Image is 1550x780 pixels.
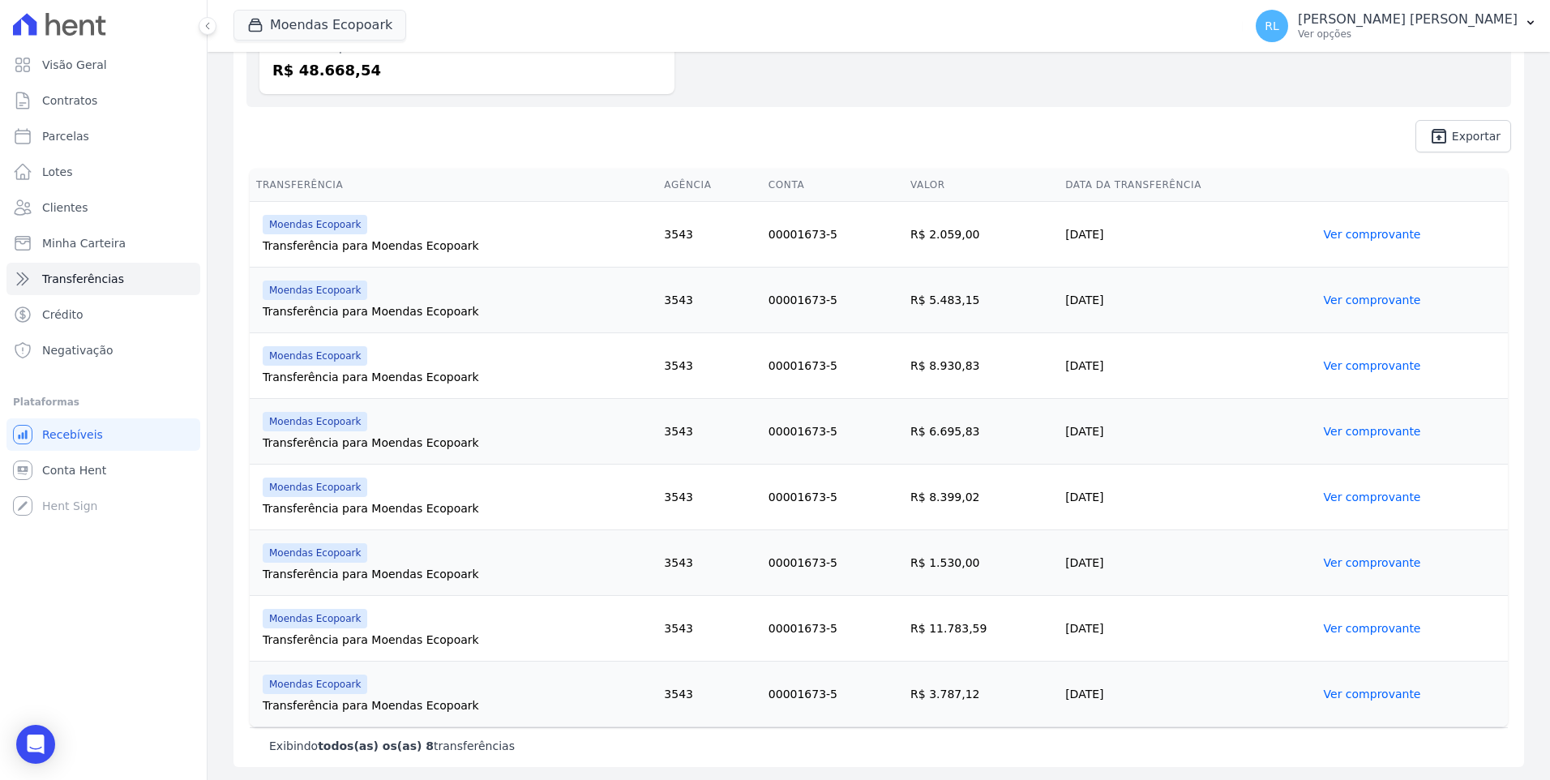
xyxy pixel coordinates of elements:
a: Recebíveis [6,418,200,451]
td: R$ 3.787,12 [904,662,1059,727]
td: 00001673-5 [762,399,904,465]
td: [DATE] [1059,596,1317,662]
span: Parcelas [42,128,89,144]
div: Transferência para Moendas Ecopoark [263,566,651,582]
i: unarchive [1429,126,1449,146]
a: Ver comprovante [1324,491,1421,504]
a: Ver comprovante [1324,688,1421,701]
a: Parcelas [6,120,200,152]
span: Minha Carteira [42,235,126,251]
span: Visão Geral [42,57,107,73]
th: Conta [762,169,904,202]
a: Transferências [6,263,200,295]
td: 3543 [657,662,761,727]
div: Transferência para Moendas Ecopoark [263,632,651,648]
td: [DATE] [1059,333,1317,399]
td: 00001673-5 [762,465,904,530]
th: Valor [904,169,1059,202]
td: 3543 [657,596,761,662]
a: unarchive Exportar [1415,120,1511,152]
td: 00001673-5 [762,333,904,399]
p: Exibindo transferências [269,738,515,754]
div: Transferência para Moendas Ecopoark [263,238,651,254]
td: 3543 [657,202,761,268]
td: [DATE] [1059,399,1317,465]
span: Transferências [42,271,124,287]
p: [PERSON_NAME] [PERSON_NAME] [1298,11,1518,28]
td: 00001673-5 [762,596,904,662]
td: R$ 2.059,00 [904,202,1059,268]
a: Contratos [6,84,200,117]
td: [DATE] [1059,202,1317,268]
td: 00001673-5 [762,202,904,268]
span: Moendas Ecopoark [263,281,367,300]
td: 3543 [657,333,761,399]
a: Ver comprovante [1324,425,1421,438]
th: Data da Transferência [1059,169,1317,202]
td: [DATE] [1059,268,1317,333]
span: Moendas Ecopoark [263,478,367,497]
span: Moendas Ecopoark [263,675,367,694]
td: R$ 8.930,83 [904,333,1059,399]
td: 3543 [657,268,761,333]
span: Moendas Ecopoark [263,609,367,628]
span: Clientes [42,199,88,216]
button: RL [PERSON_NAME] [PERSON_NAME] Ver opções [1243,3,1550,49]
a: Ver comprovante [1324,622,1421,635]
div: Transferência para Moendas Ecopoark [263,500,651,516]
div: Open Intercom Messenger [16,725,55,764]
span: Exportar [1452,131,1501,141]
span: Moendas Ecopoark [263,543,367,563]
th: Agência [657,169,761,202]
div: Transferência para Moendas Ecopoark [263,303,651,319]
p: Ver opções [1298,28,1518,41]
td: R$ 5.483,15 [904,268,1059,333]
td: R$ 8.399,02 [904,465,1059,530]
th: Transferência [250,169,657,202]
span: Crédito [42,306,83,323]
a: Crédito [6,298,200,331]
span: Conta Hent [42,462,106,478]
span: Negativação [42,342,113,358]
td: 00001673-5 [762,662,904,727]
a: Ver comprovante [1324,359,1421,372]
a: Minha Carteira [6,227,200,259]
button: Moendas Ecopoark [233,10,406,41]
span: Moendas Ecopoark [263,346,367,366]
td: [DATE] [1059,465,1317,530]
td: [DATE] [1059,662,1317,727]
td: R$ 11.783,59 [904,596,1059,662]
span: Lotes [42,164,73,180]
span: Contratos [42,92,97,109]
a: Ver comprovante [1324,228,1421,241]
td: R$ 6.695,83 [904,399,1059,465]
td: R$ 1.530,00 [904,530,1059,596]
div: Transferência para Moendas Ecopoark [263,369,651,385]
td: 3543 [657,399,761,465]
a: Ver comprovante [1324,294,1421,306]
a: Negativação [6,334,200,366]
td: 3543 [657,530,761,596]
div: Transferência para Moendas Ecopoark [263,435,651,451]
dd: R$ 48.668,54 [272,59,662,81]
span: Moendas Ecopoark [263,215,367,234]
a: Ver comprovante [1324,556,1421,569]
td: 00001673-5 [762,268,904,333]
a: Visão Geral [6,49,200,81]
div: Plataformas [13,392,194,412]
td: [DATE] [1059,530,1317,596]
span: Moendas Ecopoark [263,412,367,431]
div: Transferência para Moendas Ecopoark [263,697,651,714]
span: RL [1265,20,1279,32]
a: Lotes [6,156,200,188]
td: 00001673-5 [762,530,904,596]
a: Conta Hent [6,454,200,486]
span: Recebíveis [42,426,103,443]
td: 3543 [657,465,761,530]
b: todos(as) os(as) 8 [318,739,434,752]
a: Clientes [6,191,200,224]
